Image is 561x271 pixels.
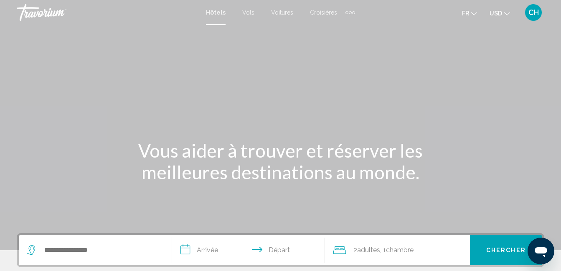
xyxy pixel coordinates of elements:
a: Voitures [271,9,293,16]
a: Croisières [310,9,337,16]
h1: Vous aider à trouver et réserver les meilleures destinations au monde. [124,140,437,183]
button: Travelers: 2 adults, 0 children [325,235,470,265]
button: Check in and out dates [172,235,325,265]
a: Hôtels [206,9,226,16]
span: fr [462,10,469,17]
div: Search widget [19,235,542,265]
iframe: Bouton de lancement de la fenêtre de messagerie [528,238,554,264]
span: CH [528,8,539,17]
button: User Menu [523,4,544,21]
a: Travorium [17,4,198,21]
span: Adultes [357,246,380,254]
span: Chambre [386,246,414,254]
span: Chercher [486,247,526,254]
button: Chercher [470,235,542,265]
span: , 1 [380,244,414,256]
button: Change currency [490,7,510,19]
span: USD [490,10,502,17]
button: Extra navigation items [345,6,355,19]
button: Change language [462,7,477,19]
a: Vols [242,9,254,16]
span: 2 [353,244,380,256]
